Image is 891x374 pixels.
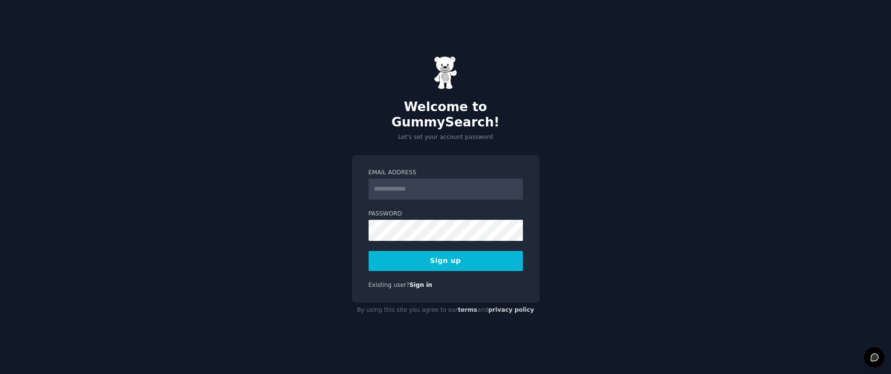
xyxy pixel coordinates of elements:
a: privacy policy [488,306,534,313]
button: Sign up [369,251,523,271]
label: Password [369,210,523,218]
img: Gummy Bear [434,56,458,90]
a: Sign in [409,282,432,288]
label: Email Address [369,169,523,177]
span: Existing user? [369,282,410,288]
a: terms [458,306,477,313]
p: Let's set your account password [352,133,540,142]
h2: Welcome to GummySearch! [352,100,540,130]
div: By using this site you agree to our and [352,303,540,318]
